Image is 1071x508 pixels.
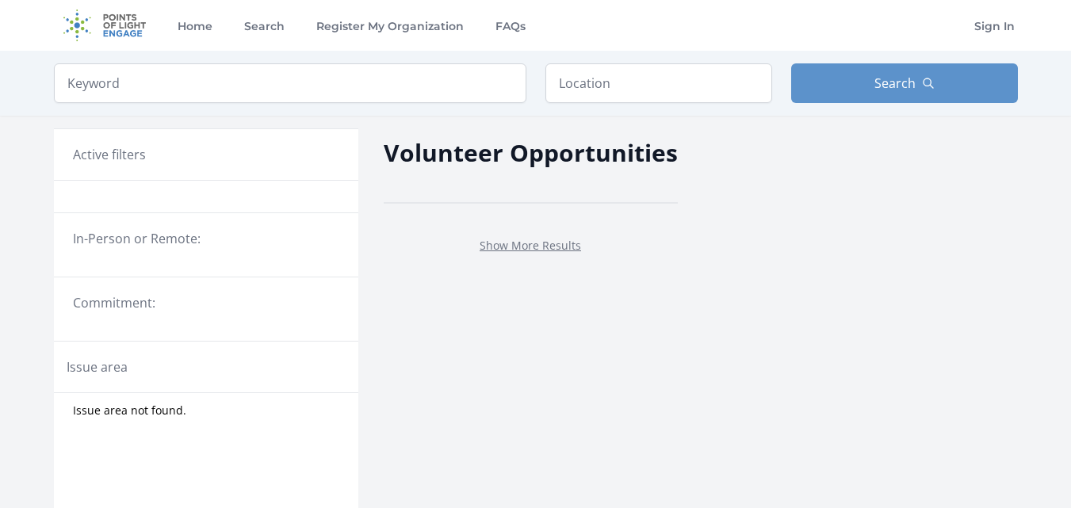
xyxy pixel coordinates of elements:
[73,145,146,164] h3: Active filters
[54,63,526,103] input: Keyword
[874,74,916,93] span: Search
[791,63,1018,103] button: Search
[545,63,772,103] input: Location
[384,135,678,170] h2: Volunteer Opportunities
[480,238,581,253] a: Show More Results
[73,403,186,418] span: Issue area not found.
[67,357,128,376] legend: Issue area
[73,293,339,312] legend: Commitment:
[73,229,339,248] legend: In-Person or Remote:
